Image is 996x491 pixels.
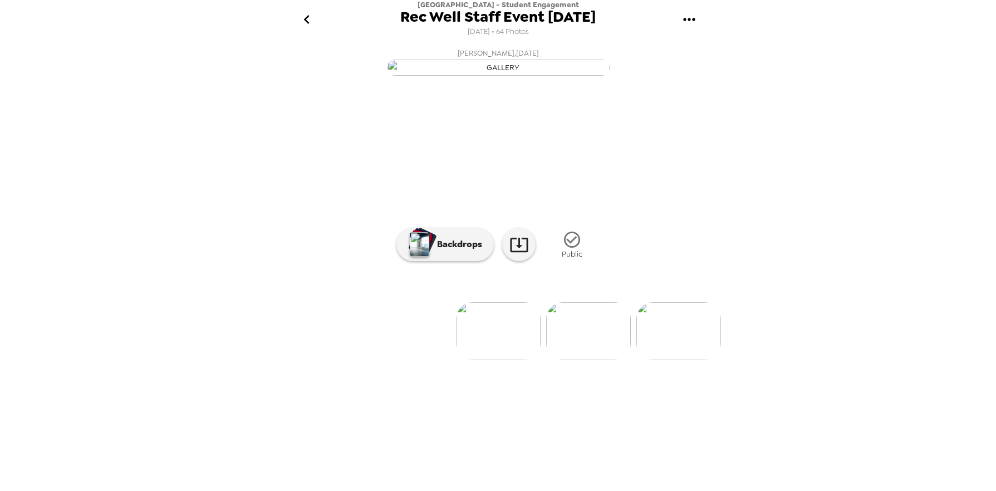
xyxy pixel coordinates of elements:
span: [PERSON_NAME] , [DATE] [458,47,539,60]
span: Rec Well Staff Event [DATE] [400,9,596,24]
span: Public [562,249,582,259]
img: gallery [456,302,541,360]
button: Backdrops [396,228,494,261]
p: Backdrops [431,238,482,251]
button: Public [544,224,600,266]
button: go back [289,2,325,38]
button: gallery menu [671,2,708,38]
img: gallery [636,302,721,360]
img: gallery [546,302,631,360]
span: [DATE] • 64 Photos [468,24,529,40]
img: gallery [387,60,610,76]
button: [PERSON_NAME],[DATE] [276,43,721,79]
